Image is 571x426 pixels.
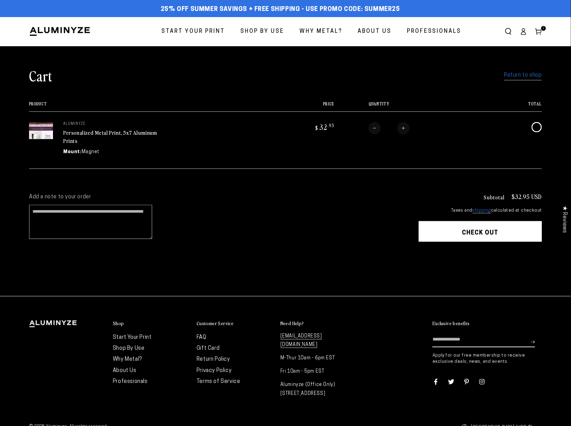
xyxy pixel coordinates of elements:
button: Check out [419,221,542,242]
span: Professionals [407,27,462,37]
h3: Subtotal [484,194,505,200]
a: Start Your Print [113,335,152,340]
a: About Us [113,368,136,373]
a: [EMAIL_ADDRESS][DOMAIN_NAME] [280,334,322,348]
a: Return to shop [504,70,542,80]
h2: Shop [113,320,124,327]
a: Return Policy [197,357,230,362]
a: Start Your Print [156,23,230,41]
span: Shop By Use [240,27,284,37]
iframe: PayPal-paypal [419,255,542,270]
p: $32.95 USD [512,194,542,200]
small: Taxes and calculated at checkout [419,207,542,214]
span: Why Metal? [300,27,342,37]
img: Aluminyze [29,26,91,37]
summary: Need Help? [280,320,357,327]
span: 1 [543,26,545,31]
a: shipping [473,208,491,213]
h2: Customer Service [197,320,234,327]
a: FAQ [197,335,207,340]
summary: Search our site [501,24,516,39]
p: Apply for our free membership to receive exclusive deals, news, and events. [433,352,542,365]
summary: Customer Service [197,320,274,327]
a: Professionals [113,379,148,384]
a: Why Metal? [113,357,142,362]
button: Subscribe [531,332,535,352]
summary: Shop [113,320,190,327]
a: Gift Card [197,346,220,351]
a: Privacy Policy [197,368,231,373]
a: Shop By Use [235,23,289,41]
a: Terms of Service [197,379,240,384]
div: Click to open Judge.me floating reviews tab [558,200,571,238]
a: Professionals [402,23,467,41]
label: Add a note to your order [29,194,405,201]
span: About Us [358,27,391,37]
a: Shop By Use [113,346,145,351]
h2: Exclusive benefits [433,320,470,327]
p: Aluminyze (Office Only) [STREET_ADDRESS] [280,381,357,398]
span: 25% off Summer Savings + Free Shipping - Use Promo Code: SUMMER25 [161,6,400,13]
h1: Cart [29,67,52,84]
span: Start Your Print [161,27,225,37]
p: M-Thur 10am - 6pm EST [280,354,357,362]
h2: Need Help? [280,320,304,327]
p: Fri 10am - 5pm EST [280,367,357,376]
summary: Exclusive benefits [433,320,542,327]
a: About Us [353,23,397,41]
a: Why Metal? [294,23,347,41]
